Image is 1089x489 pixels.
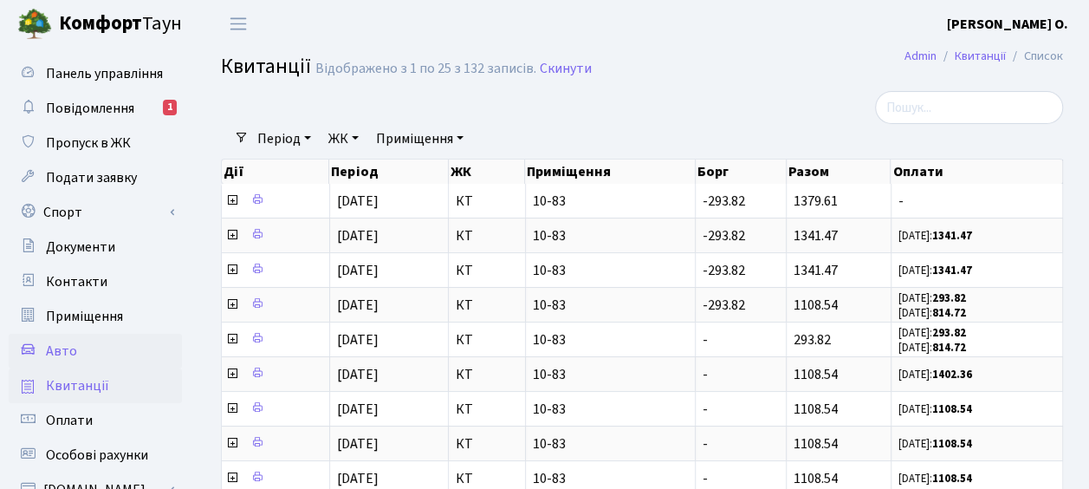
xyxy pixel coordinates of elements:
[59,10,142,37] b: Комфорт
[794,226,838,245] span: 1341.47
[9,368,182,403] a: Квитанції
[337,192,379,211] span: [DATE]
[46,376,109,395] span: Квитанції
[898,401,972,417] small: [DATE]:
[533,229,689,243] span: 10-83
[932,228,972,244] b: 1341.47
[337,400,379,419] span: [DATE]
[932,471,972,486] b: 1108.54
[932,340,966,355] b: 814.72
[46,238,115,257] span: Документи
[932,401,972,417] b: 1108.54
[794,261,838,280] span: 1341.47
[337,434,379,453] span: [DATE]
[315,61,536,77] div: Відображено з 1 по 25 з 132 записів.
[9,403,182,438] a: Оплати
[46,134,131,153] span: Пропуск в ЖК
[456,472,517,486] span: КТ
[9,91,182,126] a: Повідомлення1
[703,400,708,419] span: -
[46,342,77,361] span: Авто
[947,15,1068,34] b: [PERSON_NAME] О.
[794,400,838,419] span: 1108.54
[533,298,689,312] span: 10-83
[449,160,525,184] th: ЖК
[217,10,260,38] button: Переключити навігацію
[46,64,163,83] span: Панель управління
[337,330,379,349] span: [DATE]
[794,296,838,315] span: 1108.54
[9,334,182,368] a: Авто
[9,230,182,264] a: Документи
[794,469,838,488] span: 1108.54
[703,296,745,315] span: -293.82
[794,192,838,211] span: 1379.61
[337,296,379,315] span: [DATE]
[703,226,745,245] span: -293.82
[59,10,182,39] span: Таун
[456,368,517,381] span: КТ
[46,411,93,430] span: Оплати
[533,437,689,451] span: 10-83
[456,264,517,277] span: КТ
[696,160,787,184] th: Борг
[321,124,366,153] a: ЖК
[46,446,148,465] span: Особові рахунки
[794,365,838,384] span: 1108.54
[337,261,379,280] span: [DATE]
[533,264,689,277] span: 10-83
[163,100,177,115] div: 1
[46,99,134,118] span: Повідомлення
[794,330,831,349] span: 293.82
[875,91,1063,124] input: Пошук...
[932,367,972,382] b: 1402.36
[703,434,708,453] span: -
[456,333,517,347] span: КТ
[9,438,182,473] a: Особові рахунки
[898,194,1055,208] span: -
[533,472,689,486] span: 10-83
[891,160,1062,184] th: Оплати
[955,47,1006,65] a: Квитанції
[337,469,379,488] span: [DATE]
[540,61,592,77] a: Скинути
[456,437,517,451] span: КТ
[533,402,689,416] span: 10-83
[337,226,379,245] span: [DATE]
[932,325,966,341] b: 293.82
[9,264,182,299] a: Контакти
[898,436,972,452] small: [DATE]:
[932,305,966,321] b: 814.72
[703,469,708,488] span: -
[9,56,182,91] a: Панель управління
[221,51,311,81] span: Квитанції
[369,124,470,153] a: Приміщення
[329,160,449,184] th: Період
[898,228,972,244] small: [DATE]:
[456,402,517,416] span: КТ
[9,299,182,334] a: Приміщення
[898,471,972,486] small: [DATE]:
[898,340,966,355] small: [DATE]:
[46,272,107,291] span: Контакти
[337,365,379,384] span: [DATE]
[9,160,182,195] a: Подати заявку
[533,194,689,208] span: 10-83
[787,160,891,184] th: Разом
[898,290,966,306] small: [DATE]:
[898,367,972,382] small: [DATE]:
[703,330,708,349] span: -
[46,168,137,187] span: Подати заявку
[932,436,972,452] b: 1108.54
[932,290,966,306] b: 293.82
[932,263,972,278] b: 1341.47
[898,325,966,341] small: [DATE]:
[456,298,517,312] span: КТ
[46,307,123,326] span: Приміщення
[1006,47,1063,66] li: Список
[456,194,517,208] span: КТ
[898,263,972,278] small: [DATE]:
[533,333,689,347] span: 10-83
[947,14,1068,35] a: [PERSON_NAME] О.
[703,365,708,384] span: -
